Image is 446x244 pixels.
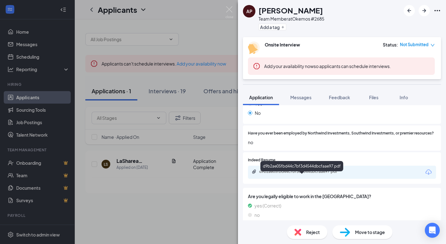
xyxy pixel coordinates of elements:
span: down [430,43,435,47]
span: yes (Correct) [254,202,281,209]
svg: Ellipses [434,7,441,14]
span: Application [249,95,273,100]
span: Are you legally eligible to work in the [GEOGRAPHIC_DATA]? [248,193,436,200]
svg: ArrowRight [420,7,428,14]
svg: ArrowLeftNew [406,7,413,14]
span: Not Submitted [400,41,429,48]
div: Status : [383,41,398,48]
svg: Plus [281,25,285,29]
span: Reject [306,229,320,236]
b: Onsite Interview [265,42,300,47]
span: no [254,212,260,218]
span: Feedback [329,95,350,100]
span: No [255,110,261,116]
div: d9b2ae05fbd44c7bf3d4544dbcfaae97.pdf [260,161,343,171]
svg: Error [253,62,260,70]
span: Info [400,95,408,100]
div: Team Member at Okemos #2685 [259,16,324,22]
button: Add your availability now [264,63,314,69]
svg: Download [425,168,432,176]
span: so applicants can schedule interviews. [264,63,391,69]
div: Open Intercom Messenger [425,223,440,238]
span: Messages [290,95,311,100]
svg: Paperclip [252,169,257,174]
button: ArrowLeftNew [404,5,415,16]
span: Indeed Resume [248,157,275,163]
h1: [PERSON_NAME] [259,5,323,16]
span: Have you ever been employed by Northwind Investments, Southwind Investments, or premier resources? [248,130,434,136]
span: Move to stage [355,229,385,236]
span: no [248,139,436,146]
a: Paperclipd9b2ae05fbd44c7bf3d4544dbcfaae97.pdf [252,169,353,175]
div: d9b2ae05fbd44c7bf3d4544dbcfaae97.pdf [259,169,346,174]
button: ArrowRight [419,5,430,16]
span: Files [369,95,378,100]
button: PlusAdd a tag [259,24,286,30]
div: AP [246,8,252,14]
